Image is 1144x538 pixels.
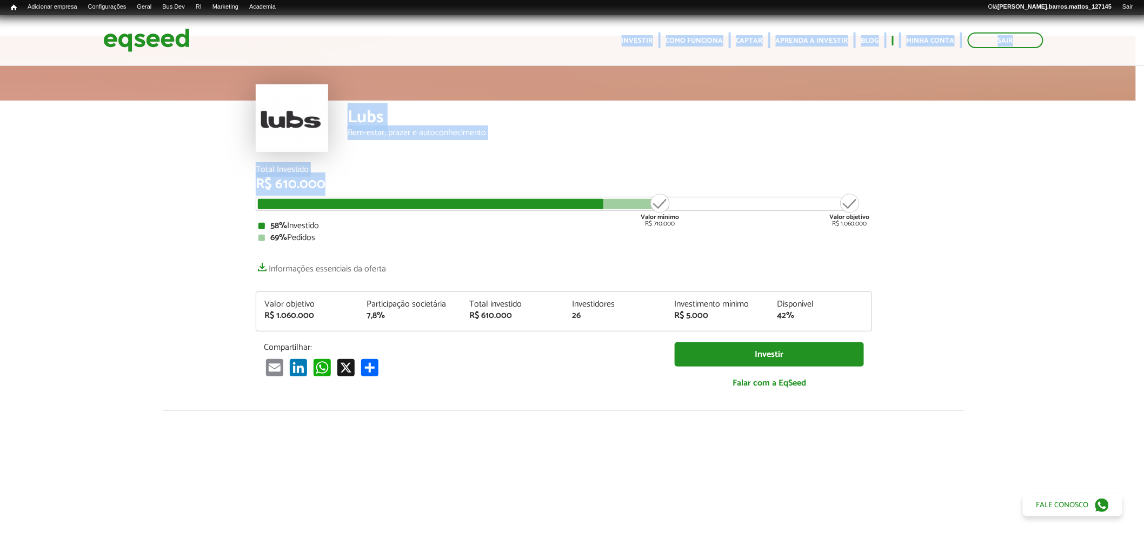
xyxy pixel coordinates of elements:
a: LinkedIn [288,358,309,376]
div: R$ 710.000 [640,192,680,227]
a: X [335,358,357,376]
a: WhatsApp [311,358,333,376]
div: Lubs [348,109,872,129]
a: Geral [131,3,157,11]
a: Configurações [83,3,132,11]
strong: [PERSON_NAME].barros.mattos_127145 [997,3,1112,10]
img: EqSeed [103,26,190,55]
a: Sair [1117,3,1139,11]
div: Valor objetivo [264,300,351,309]
a: Investir [622,37,653,44]
a: Aprenda a investir [776,37,848,44]
a: Bus Dev [157,3,190,11]
div: Participação societária [367,300,454,309]
a: Adicionar empresa [22,3,83,11]
a: Email [264,358,285,376]
a: Falar com a EqSeed [675,372,864,394]
a: Academia [244,3,281,11]
a: Início [5,3,22,13]
div: Pedidos [258,234,869,242]
div: R$ 1.060.000 [264,311,351,320]
strong: 58% [270,218,287,233]
a: Minha conta [907,37,955,44]
span: Início [11,4,17,11]
div: Investidores [572,300,659,309]
div: Investimento mínimo [675,300,761,309]
a: Sair [968,32,1043,48]
a: Informações essenciais da oferta [256,258,386,274]
div: R$ 1.060.000 [829,192,870,227]
div: 42% [777,311,863,320]
div: R$ 5.000 [675,311,761,320]
strong: Valor mínimo [641,212,679,222]
a: Investir [675,342,864,367]
a: Compartilhar [359,358,381,376]
a: Marketing [207,3,244,11]
strong: 69% [270,230,287,245]
a: Blog [861,37,879,44]
a: RI [190,3,207,11]
a: Como funciona [666,37,723,44]
a: Fale conosco [1023,494,1122,516]
a: Olá[PERSON_NAME].barros.mattos_127145 [983,3,1117,11]
div: 26 [572,311,659,320]
div: 7,8% [367,311,454,320]
div: Investido [258,222,869,230]
div: Bem-estar, prazer e autoconhecimento [348,129,872,137]
p: Compartilhar: [264,342,659,353]
strong: Valor objetivo [829,212,870,222]
div: Disponível [777,300,863,309]
div: R$ 610.000 [256,177,872,191]
div: Total Investido [256,165,872,174]
a: Captar [736,37,763,44]
div: Total investido [469,300,556,309]
div: R$ 610.000 [469,311,556,320]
